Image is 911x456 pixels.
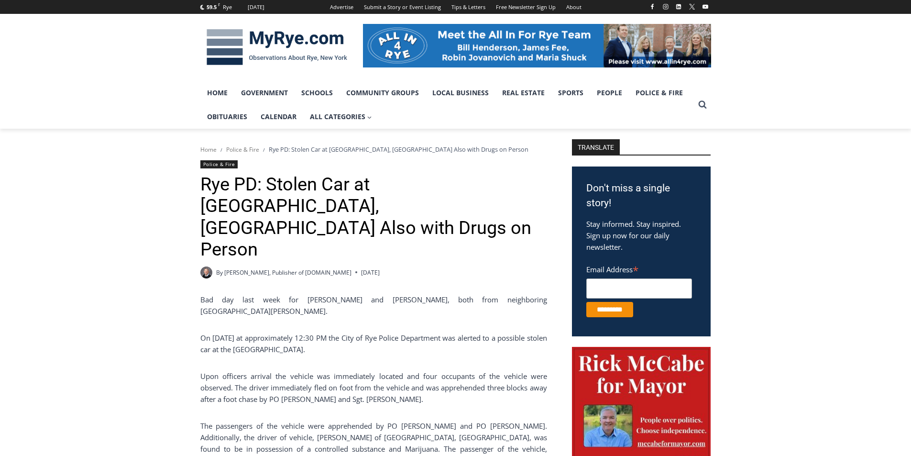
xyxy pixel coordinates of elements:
a: Home [200,145,217,154]
span: By [216,268,223,277]
p: On [DATE] at approximately 12:30 PM the City of Rye Police Department was alerted to a possible s... [200,332,547,355]
a: Author image [200,267,212,278]
p: Upon officers arrival the vehicle was immediately located and four occupants of the vehicle were ... [200,370,547,405]
h3: Don't miss a single story! [586,181,696,211]
a: Home [200,81,234,105]
span: / [220,146,222,153]
label: Email Address [586,260,692,277]
a: Linkedin [673,1,684,12]
a: YouTube [700,1,711,12]
a: Police & Fire [200,160,238,168]
button: View Search Form [694,96,711,113]
a: Facebook [647,1,658,12]
a: [PERSON_NAME], Publisher of [DOMAIN_NAME] [224,268,351,277]
a: Schools [295,81,340,105]
a: All Categories [303,105,379,129]
a: Real Estate [495,81,551,105]
span: Rye PD: Stolen Car at [GEOGRAPHIC_DATA], [GEOGRAPHIC_DATA] Also with Drugs on Person [269,145,528,154]
time: [DATE] [361,268,380,277]
a: Obituaries [200,105,254,129]
strong: TRANSLATE [572,139,620,155]
span: F [218,2,220,7]
a: People [590,81,629,105]
nav: Primary Navigation [200,81,694,129]
img: MyRye.com [200,22,353,72]
img: All in for Rye [363,24,711,67]
a: Instagram [660,1,671,12]
span: 59.5 [207,3,217,11]
div: Rye [223,3,232,11]
nav: Breadcrumbs [200,145,547,154]
a: Calendar [254,105,303,129]
a: Government [234,81,295,105]
div: [DATE] [248,3,264,11]
a: Sports [551,81,590,105]
h1: Rye PD: Stolen Car at [GEOGRAPHIC_DATA], [GEOGRAPHIC_DATA] Also with Drugs on Person [200,174,547,261]
span: / [263,146,265,153]
a: X [686,1,698,12]
p: Bad day last week for [PERSON_NAME] and [PERSON_NAME], both from neighboring [GEOGRAPHIC_DATA][PE... [200,294,547,317]
a: Community Groups [340,81,426,105]
a: Police & Fire [629,81,690,105]
span: All Categories [310,111,372,122]
p: Stay informed. Stay inspired. Sign up now for our daily newsletter. [586,218,696,253]
a: Local Business [426,81,495,105]
a: Police & Fire [226,145,259,154]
